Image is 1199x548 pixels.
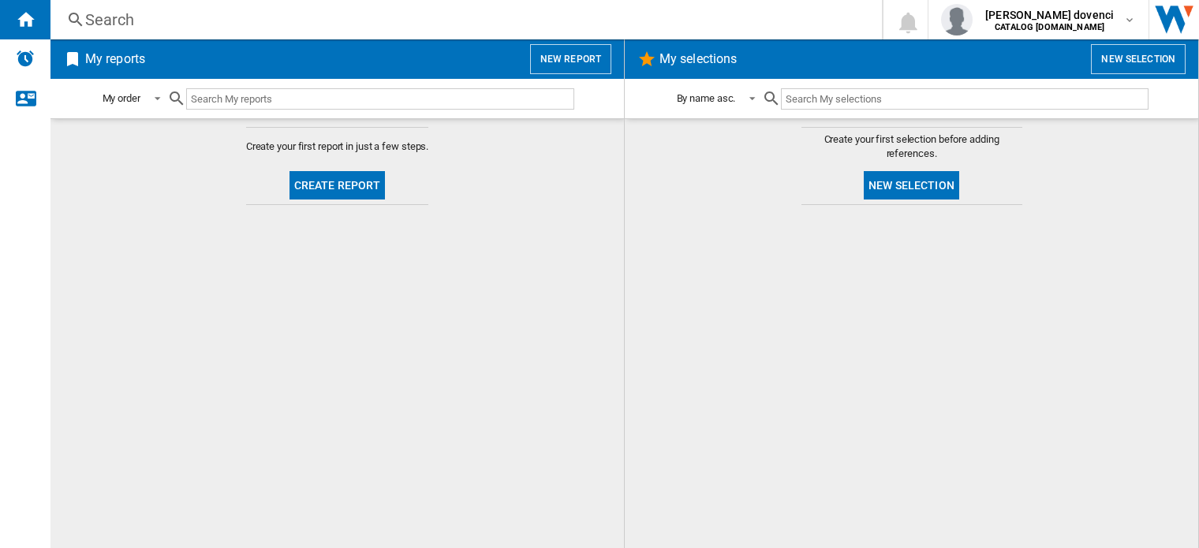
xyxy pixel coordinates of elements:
div: Search [85,9,841,31]
b: CATALOG [DOMAIN_NAME] [995,22,1104,32]
h2: My reports [82,44,148,74]
button: Create report [289,171,386,199]
span: Create your first report in just a few steps. [246,140,429,154]
span: [PERSON_NAME] dovenci [985,7,1114,23]
button: New selection [864,171,959,199]
img: profile.jpg [941,4,973,35]
img: alerts-logo.svg [16,49,35,68]
span: Create your first selection before adding references. [801,132,1022,161]
button: New report [530,44,611,74]
input: Search My reports [186,88,574,110]
button: New selection [1091,44,1186,74]
div: My order [103,92,140,104]
h2: My selections [656,44,740,74]
div: By name asc. [677,92,736,104]
input: Search My selections [781,88,1148,110]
